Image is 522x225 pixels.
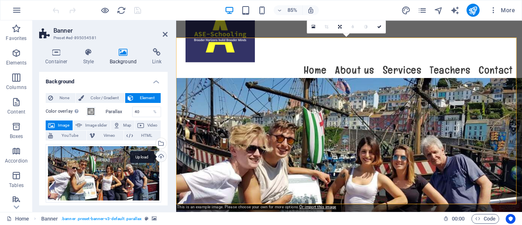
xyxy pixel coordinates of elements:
i: Reload page [117,6,126,15]
i: This element contains a background [152,216,157,221]
i: AI Writer [450,6,460,15]
p: Favorites [6,35,27,42]
a: Upload [155,151,167,162]
span: Image [57,120,70,130]
button: Image slider [73,120,110,130]
a: Crop mode [320,20,333,33]
button: YouTube [46,131,86,140]
h4: Container [39,48,77,65]
a: Blur [346,20,359,33]
span: Vimeo [97,131,121,140]
h4: Link [146,48,168,65]
i: Publish [468,6,478,15]
button: text_generator [450,5,460,15]
a: Or import this image [299,205,336,209]
i: Navigator [434,6,443,15]
h4: Background [39,72,168,87]
button: Image [46,120,73,130]
h4: Style [77,48,104,65]
a: Click to cancel selection. Double-click to open Pages [7,214,29,224]
a: Change orientation [333,20,346,33]
h4: Background [104,48,146,65]
h6: Session time [443,214,465,224]
label: Parallax [106,109,132,114]
p: Tables [9,182,24,189]
i: This element is a customizable preset [145,216,148,221]
label: Color overlay [46,107,86,116]
button: Usercentrics [506,214,515,224]
h2: Banner [53,27,168,34]
nav: breadcrumb [41,214,157,224]
button: Color / Gradient [76,93,125,103]
span: . banner .preset-banner-v3-default .parallax [61,214,142,224]
h6: 85% [286,5,299,15]
span: More [489,6,515,14]
span: Video [146,120,158,130]
div: 481902523_9691176907570917_1961953152343175921_n-V_3mFPERsoFHpfIoJxjQww.jpg [46,144,161,203]
button: More [486,4,518,17]
p: Content [7,109,25,115]
span: Click to select. Double-click to edit [41,214,58,224]
button: Element [125,93,161,103]
button: publish [467,4,480,17]
button: HTML [124,131,161,140]
p: Columns [6,84,27,91]
span: None [55,93,73,103]
i: Design (Ctrl+Alt+Y) [401,6,411,15]
a: Select files from the file manager, stock photos, or upload file(s) [307,20,320,33]
span: 00 00 [452,214,464,224]
button: reload [116,5,126,15]
button: navigator [434,5,444,15]
span: YouTube [55,131,84,140]
i: Pages (Ctrl+Alt+S) [418,6,427,15]
span: HTML [135,131,158,140]
button: Code [471,214,499,224]
span: Map [122,120,132,130]
span: Code [475,214,495,224]
button: Video [135,120,161,130]
i: On resize automatically adjust zoom level to fit chosen device. [307,7,314,14]
a: Greyscale [360,20,373,33]
span: Element [136,93,158,103]
p: Boxes [10,133,23,140]
button: 85% [274,5,303,15]
div: % [149,107,161,117]
a: Confirm ( Ctrl ⏎ ) [373,20,386,33]
p: Accordion [5,158,28,164]
div: This is an example image. Please choose your own for more options. [176,205,338,210]
span: : [458,216,459,222]
span: Image slider [84,120,108,130]
button: Click here to leave preview mode and continue editing [100,5,110,15]
button: design [401,5,411,15]
button: None [46,93,75,103]
button: Map [111,120,135,130]
button: Vimeo [87,131,123,140]
button: pages [418,5,427,15]
h3: Preset #ed-895054581 [53,34,151,42]
span: Color / Gradient [86,93,122,103]
p: Elements [6,60,27,66]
